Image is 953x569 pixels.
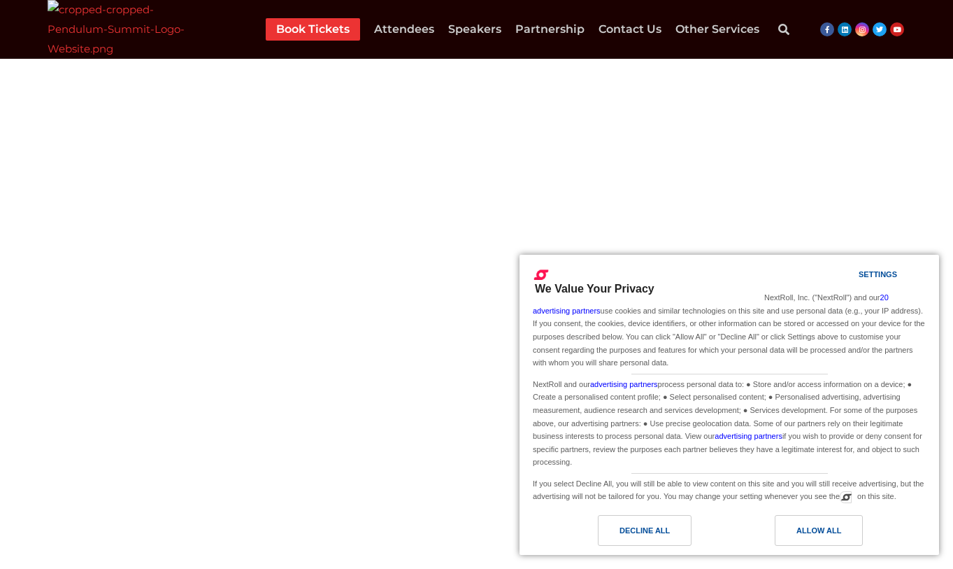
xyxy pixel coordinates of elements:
a: advertising partners [590,380,658,388]
a: Partnership [515,18,585,41]
a: Contact Us [599,18,661,41]
a: Settings [834,263,868,289]
a: Book Tickets [276,18,350,41]
div: NextRoll and our process personal data to: ● Store and/or access information on a device; ● Creat... [530,374,929,470]
a: Allow All [729,515,931,553]
a: Attendees [374,18,434,41]
a: 20 advertising partners [533,293,889,315]
div: If you select Decline All, you will still be able to view content on this site and you will still... [530,474,929,505]
div: Decline All [619,523,670,538]
a: Speakers [448,18,501,41]
div: Settings [859,267,897,282]
a: advertising partners [715,432,782,440]
nav: Menu [266,18,759,41]
span: We Value Your Privacy [535,283,654,295]
div: NextRoll, Inc. ("NextRoll") and our use cookies and similar technologies on this site and use per... [530,290,929,370]
a: Other Services [675,18,759,41]
div: Search [770,15,798,43]
a: Decline All [528,515,729,553]
div: Allow All [796,523,841,538]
